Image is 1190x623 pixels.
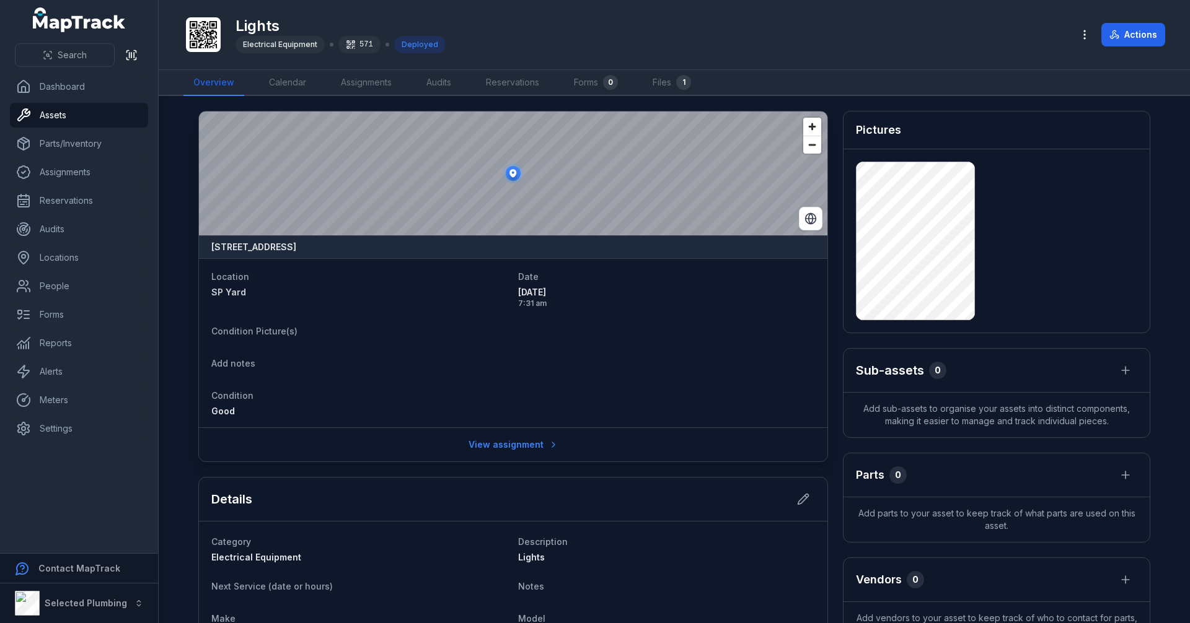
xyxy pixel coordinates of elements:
h3: Vendors [856,571,902,588]
a: Forms0 [564,70,628,96]
a: View assignment [461,433,566,456]
span: Add parts to your asset to keep track of what parts are used on this asset. [844,497,1150,542]
span: Next Service (date or hours) [211,581,333,591]
span: Date [518,271,539,282]
a: Reports [10,331,148,355]
a: SP Yard [211,286,508,298]
button: Zoom in [803,118,821,136]
a: Files1 [643,70,701,96]
span: Add sub-assets to organise your assets into distinct components, making it easier to manage and t... [844,393,1150,437]
span: Condition Picture(s) [211,326,297,336]
div: 0 [603,75,618,90]
a: Settings [10,416,148,441]
div: 0 [889,466,907,484]
h2: Details [211,490,252,508]
div: Deployed [394,36,446,53]
a: Dashboard [10,74,148,99]
h1: Lights [236,16,446,36]
h3: Pictures [856,121,901,139]
a: Audits [10,217,148,242]
a: Reservations [10,188,148,213]
a: Meters [10,388,148,412]
canvas: Map [199,111,827,235]
div: 1 [676,75,691,90]
button: Switch to Satellite View [799,207,822,230]
a: Forms [10,302,148,327]
button: Search [15,43,115,67]
button: Zoom out [803,136,821,154]
a: Assignments [10,160,148,185]
a: Assets [10,103,148,128]
span: Add notes [211,358,255,368]
a: Assignments [331,70,402,96]
span: Search [58,49,87,61]
a: Audits [416,70,461,96]
h3: Parts [856,466,884,484]
span: 7:31 am [518,298,815,308]
h2: Sub-assets [856,362,924,379]
a: People [10,274,148,298]
a: Parts/Inventory [10,131,148,156]
span: Notes [518,581,544,591]
strong: Contact MapTrack [38,563,120,573]
span: Category [211,536,251,547]
div: 571 [338,36,381,53]
span: Location [211,271,249,282]
strong: [STREET_ADDRESS] [211,241,296,253]
span: SP Yard [211,287,246,297]
a: Overview [183,70,244,96]
button: Actions [1101,23,1165,46]
span: Electrical Equipment [243,40,317,49]
time: 5/9/2025, 7:31:41 AM [518,286,815,308]
span: Lights [518,552,545,562]
span: Electrical Equipment [211,552,301,562]
span: Condition [211,390,253,401]
a: Alerts [10,359,148,384]
a: Calendar [259,70,316,96]
a: MapTrack [33,7,126,32]
span: Description [518,536,568,547]
a: Locations [10,245,148,270]
strong: Selected Plumbing [45,598,127,608]
div: 0 [929,362,946,379]
span: [DATE] [518,286,815,298]
div: 0 [907,571,924,588]
a: Reservations [476,70,549,96]
span: Good [211,406,235,416]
